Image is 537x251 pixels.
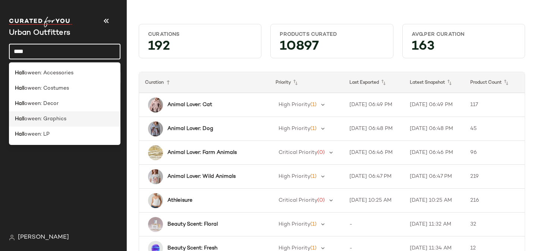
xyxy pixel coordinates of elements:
th: Product Count [464,72,525,93]
img: 94950243_066_b [148,97,163,112]
td: - [343,213,404,236]
img: 102059615_004_b [148,121,163,136]
th: Latest Snapshot [404,72,464,93]
td: [DATE] 06:47 PM [404,165,464,189]
b: Hall [15,84,24,92]
b: Hall [15,115,24,123]
span: (1) [310,126,317,131]
img: svg%3e [9,235,15,241]
span: oween: LP [24,130,50,138]
span: oween: Graphics [24,115,66,123]
b: Hall [15,130,24,138]
td: 96 [464,141,525,165]
span: Critical Priority [279,150,317,155]
img: 101332914_073_b [148,145,163,160]
span: oween: Costumes [24,84,69,92]
b: Hall [15,100,24,108]
span: Current Company Name [9,29,70,37]
span: oween: Accessories [24,69,73,77]
span: High Priority [279,174,310,179]
td: [DATE] 06:48 PM [343,117,404,141]
span: (1) [310,102,317,108]
b: Athleisure [167,196,192,204]
td: [DATE] 11:32 AM [404,213,464,236]
td: [DATE] 10:25 AM [343,189,404,213]
b: Hall [15,69,24,77]
b: Beauty Scent: Floral [167,220,218,228]
div: Curations [148,31,252,38]
td: 216 [464,189,525,213]
td: [DATE] 06:47 PM [343,165,404,189]
span: (1) [310,245,317,251]
img: 102793627_010_b [148,193,163,208]
td: [DATE] 06:48 PM [404,117,464,141]
th: Last Exported [343,72,404,93]
div: Avg.per Curation [412,31,516,38]
span: High Priority [279,245,310,251]
img: 35402403_023_b [148,217,163,232]
td: [DATE] 06:46 PM [404,141,464,165]
div: 10897 [274,41,390,55]
td: 32 [464,213,525,236]
span: High Priority [279,102,310,108]
span: Critical Priority [279,198,317,203]
td: [DATE] 10:25 AM [404,189,464,213]
th: Curation [139,72,270,93]
span: High Priority [279,126,310,131]
img: cfy_white_logo.C9jOOHJF.svg [9,17,72,27]
div: 192 [142,41,258,55]
td: [DATE] 06:49 PM [404,93,464,117]
b: Animal Lover: Cat [167,101,212,109]
span: oween: Decor [24,100,59,108]
th: Priority [270,72,343,93]
div: Products Curated [280,31,384,38]
td: [DATE] 06:49 PM [343,93,404,117]
td: 45 [464,117,525,141]
div: 163 [406,41,522,55]
b: Animal Lover: Wild Animals [167,173,236,180]
b: Animal Lover: Dog [167,125,213,133]
img: 101075752_010_b [148,169,163,184]
span: (1) [310,221,317,227]
span: [PERSON_NAME] [18,233,69,242]
span: (0) [317,198,325,203]
b: Animal Lover: Farm Animals [167,149,237,157]
td: 117 [464,93,525,117]
td: 219 [464,165,525,189]
span: High Priority [279,221,310,227]
td: [DATE] 06:46 PM [343,141,404,165]
span: (0) [317,150,325,155]
span: (1) [310,174,317,179]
